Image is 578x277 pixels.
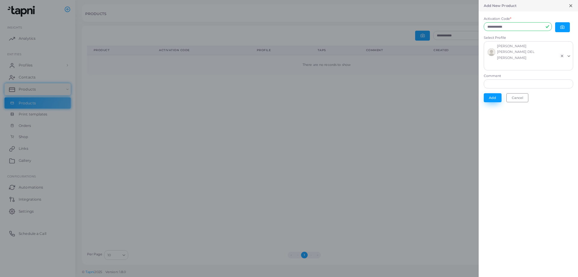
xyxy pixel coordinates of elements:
[484,93,502,102] button: Add
[497,43,557,61] span: [PERSON_NAME] [PERSON_NAME] DEL [PERSON_NAME]
[488,48,495,56] img: avatar
[560,54,564,58] button: Clear Selected
[484,41,573,70] div: Search for option
[506,93,528,102] button: Cancel
[486,62,558,69] input: Search for option
[484,4,517,8] h5: Add New Product
[484,17,511,21] label: Activation Code
[484,74,501,78] label: Comment
[484,35,573,40] label: Select Profile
